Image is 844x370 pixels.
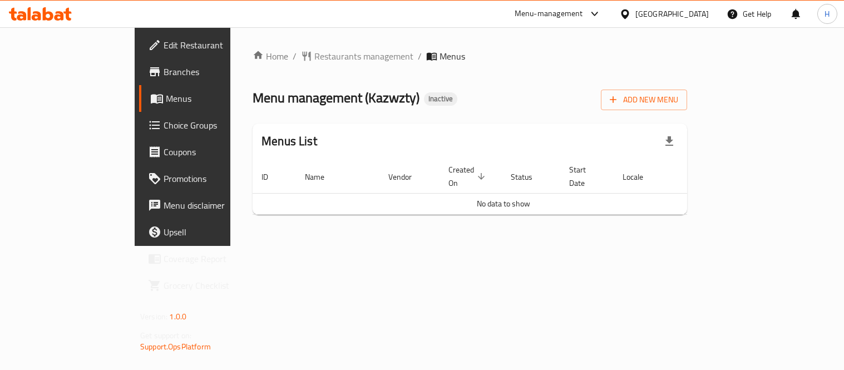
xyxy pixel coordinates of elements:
a: Grocery Checklist [139,272,275,299]
span: Upsell [164,225,266,239]
a: Menu disclaimer [139,192,275,219]
span: Created On [448,163,488,190]
span: Start Date [569,163,600,190]
span: Edit Restaurant [164,38,266,52]
span: Menus [440,50,465,63]
a: Branches [139,58,275,85]
span: Menu management ( Kazwzty ) [253,85,419,110]
span: Grocery Checklist [164,279,266,292]
span: Menu disclaimer [164,199,266,212]
a: Choice Groups [139,112,275,139]
span: Version: [140,309,167,324]
div: Inactive [424,92,457,106]
span: Branches [164,65,266,78]
li: / [293,50,297,63]
a: Promotions [139,165,275,192]
li: / [418,50,422,63]
span: Coverage Report [164,252,266,265]
span: Restaurants management [314,50,413,63]
span: 1.0.0 [169,309,186,324]
span: Menus [166,92,266,105]
h2: Menus List [261,133,317,150]
div: Menu-management [515,7,583,21]
span: Promotions [164,172,266,185]
a: Support.OpsPlatform [140,339,211,354]
span: Vendor [388,170,426,184]
table: enhanced table [253,160,754,215]
span: ID [261,170,283,184]
a: Coupons [139,139,275,165]
span: Status [511,170,547,184]
span: Inactive [424,94,457,103]
a: Coverage Report [139,245,275,272]
span: Name [305,170,339,184]
span: Add New Menu [610,93,678,107]
span: Get support on: [140,328,191,343]
a: Restaurants management [301,50,413,63]
span: No data to show [477,196,530,211]
span: Locale [623,170,658,184]
span: H [825,8,830,20]
span: Choice Groups [164,119,266,132]
th: Actions [671,160,754,194]
a: Upsell [139,219,275,245]
button: Add New Menu [601,90,687,110]
div: [GEOGRAPHIC_DATA] [635,8,709,20]
nav: breadcrumb [253,50,687,63]
div: Export file [656,128,683,155]
a: Edit Restaurant [139,32,275,58]
a: Menus [139,85,275,112]
span: Coupons [164,145,266,159]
